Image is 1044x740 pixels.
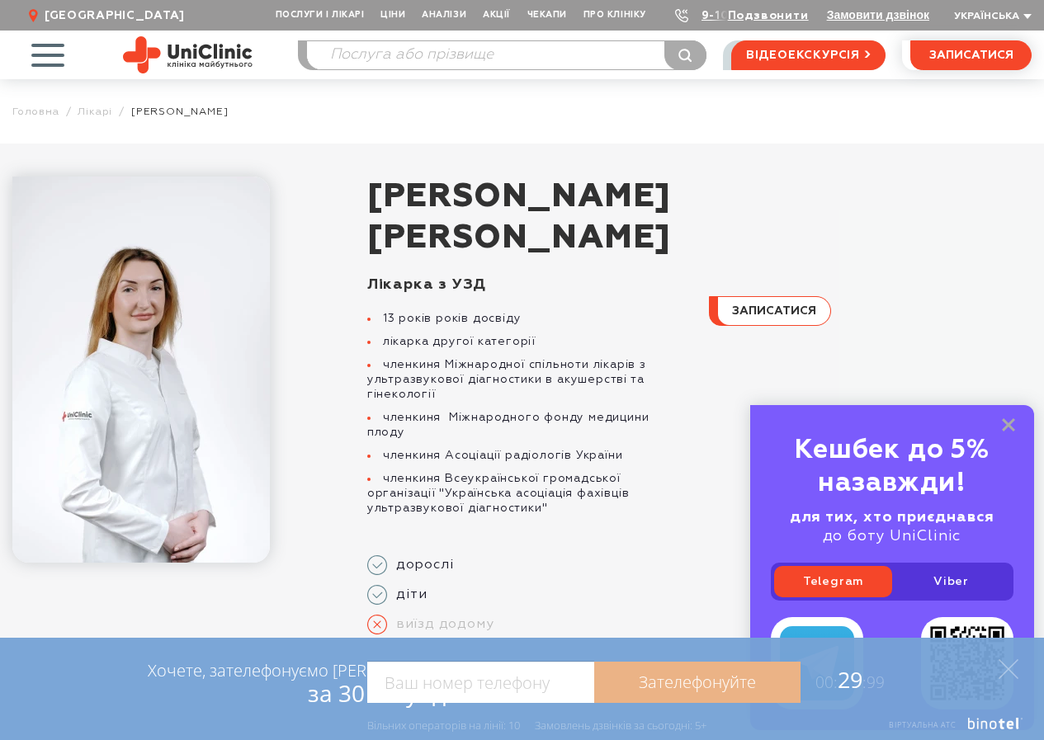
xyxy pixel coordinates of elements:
[78,106,112,118] a: Лікарі
[910,40,1032,70] button: записатися
[387,557,455,573] span: дорослі
[367,334,690,349] li: лікарка другої категорії
[774,566,892,597] a: Telegram
[709,296,831,326] button: записатися
[815,672,838,693] span: 00:
[367,177,1032,259] h1: [PERSON_NAME]
[871,718,1023,740] a: Віртуальна АТС
[746,41,860,69] span: відеоекскурсія
[929,49,1013,61] span: записатися
[131,106,228,118] span: [PERSON_NAME]
[12,106,59,118] a: Головна
[728,10,809,21] a: Подзвонити
[367,662,594,703] input: Ваш номер телефону
[827,8,929,21] button: Замовити дзвінок
[892,566,1010,597] a: Viber
[367,448,690,463] li: членкиня Асоціації радіологів України
[45,8,185,23] span: [GEOGRAPHIC_DATA]
[367,276,690,295] div: Лікарка з УЗД
[367,471,690,530] li: членкиня Всеукраїнської громадської організації "Українська асоціація фахівців ультразвукової діа...
[367,177,1032,218] span: [PERSON_NAME]
[954,12,1019,21] span: Українська
[862,672,885,693] span: :99
[123,36,253,73] img: Uniclinic
[731,40,886,70] a: відеоекскурсія
[387,587,428,603] span: діти
[367,311,690,326] li: 13 років років досвіду
[801,664,885,695] span: 29
[367,410,690,440] li: членкиня Міжнародного фонду медицини плоду
[790,510,994,525] b: для тих, хто приєднався
[367,719,706,732] div: Вільних операторів на лінії: 10 Замовлень дзвінків за сьогодні: 5+
[702,10,738,21] a: 9-103
[308,677,456,709] span: за 30 секунд?
[387,616,494,633] span: виїзд додому
[771,508,1013,546] div: до боту UniClinic
[12,177,270,563] img: Сивокінь Оксана Миколаївна
[367,357,690,402] li: членкиня Міжнародної спільноти лікарів з ультразвукової діагностики в акушерстві та гінекології
[950,11,1032,23] button: Українська
[148,660,456,706] div: Хочете, зателефонуємо [PERSON_NAME]
[771,434,1013,500] div: Кешбек до 5% назавжди!
[307,41,706,69] input: Послуга або прізвище
[732,305,816,317] span: записатися
[594,662,801,703] a: Зателефонуйте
